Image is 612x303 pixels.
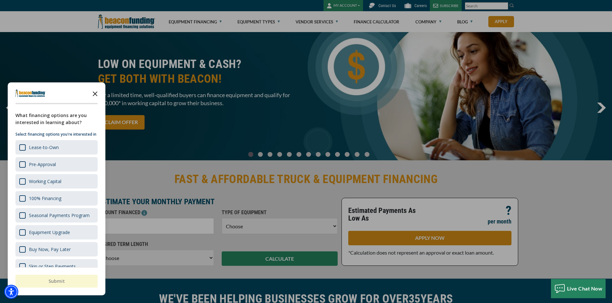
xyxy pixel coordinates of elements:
div: Seasonal Payments Program [15,208,98,223]
div: Survey [8,82,105,295]
div: Lease-to-Own [29,144,59,150]
div: Skip or Step Payments [29,263,76,269]
img: Company logo [15,89,46,97]
div: Lease-to-Own [15,140,98,155]
button: Submit [15,275,98,288]
span: Live Chat Now [567,285,603,291]
div: Pre-Approval [15,157,98,172]
div: Seasonal Payments Program [29,212,90,218]
div: Equipment Upgrade [15,225,98,240]
button: Live Chat Now [551,279,606,298]
div: Buy Now, Pay Later [29,246,71,252]
div: Skip or Step Payments [15,259,98,274]
button: Close the survey [89,87,102,100]
div: Working Capital [29,178,61,184]
div: Accessibility Menu [4,285,18,299]
div: Buy Now, Pay Later [15,242,98,257]
div: What financing options are you interested in learning about? [15,112,98,126]
div: Pre-Approval [29,161,56,167]
div: 100% Financing [29,195,61,201]
div: Equipment Upgrade [29,229,70,235]
p: Select financing options you're interested in [15,131,98,138]
div: 100% Financing [15,191,98,206]
div: Working Capital [15,174,98,189]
